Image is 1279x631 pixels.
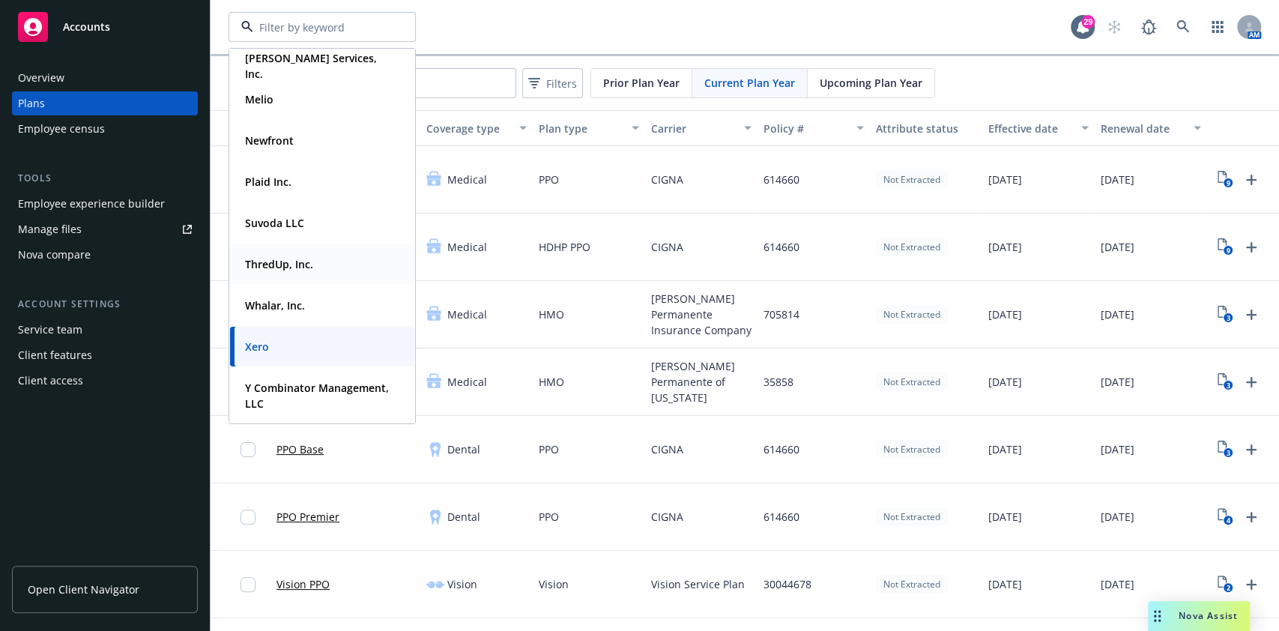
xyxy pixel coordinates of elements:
[1101,172,1134,187] span: [DATE]
[539,121,623,136] div: Plan type
[546,76,577,91] span: Filters
[1226,516,1230,525] text: 4
[18,192,165,216] div: Employee experience builder
[18,318,82,342] div: Service team
[876,575,948,594] div: Not Extracted
[1239,573,1263,597] a: Upload Plan Documents
[1213,573,1237,597] a: View Plan Documents
[1239,235,1263,259] a: Upload Plan Documents
[982,110,1095,146] button: Effective date
[12,192,198,216] a: Employee experience builder
[1099,12,1129,42] a: Start snowing
[876,440,948,459] div: Not Extracted
[1179,609,1238,622] span: Nova Assist
[245,381,389,411] strong: Y Combinator Management, LLC
[1213,505,1237,529] a: View Plan Documents
[876,238,948,256] div: Not Extracted
[12,171,198,186] div: Tools
[1203,12,1233,42] a: Switch app
[241,577,256,592] input: Toggle Row Selected
[253,19,385,35] input: Filter by keyword
[651,121,735,136] div: Carrier
[1226,448,1230,458] text: 3
[876,121,976,136] div: Attribute status
[539,307,564,322] span: HMO
[525,73,580,94] span: Filters
[1213,438,1237,462] a: View Plan Documents
[245,339,269,354] strong: Xero
[704,75,795,91] span: Current Plan Year
[276,509,339,525] a: PPO Premier
[447,307,487,322] span: Medical
[241,510,256,525] input: Toggle Row Selected
[1239,438,1263,462] a: Upload Plan Documents
[533,110,645,146] button: Plan type
[1168,12,1198,42] a: Search
[12,243,198,267] a: Nova compare
[1101,509,1134,525] span: [DATE]
[12,369,198,393] a: Client access
[870,110,982,146] button: Attribute status
[1226,313,1230,323] text: 3
[426,121,510,136] div: Coverage type
[1081,15,1095,28] div: 29
[12,6,198,48] a: Accounts
[12,117,198,141] a: Employee census
[539,576,569,592] span: Vision
[447,374,487,390] span: Medical
[447,509,480,525] span: Dental
[758,110,870,146] button: Policy #
[245,51,377,81] strong: [PERSON_NAME] Services, Inc.
[18,369,83,393] div: Client access
[820,75,922,91] span: Upcoming Plan Year
[245,216,304,230] strong: Suvoda LLC
[988,172,1022,187] span: [DATE]
[1101,374,1134,390] span: [DATE]
[1101,239,1134,255] span: [DATE]
[1101,576,1134,592] span: [DATE]
[1101,121,1185,136] div: Renewal date
[1148,601,1167,631] div: Drag to move
[651,291,752,338] span: [PERSON_NAME] Permanente Insurance Company
[12,217,198,241] a: Manage files
[764,121,847,136] div: Policy #
[18,217,82,241] div: Manage files
[12,66,198,90] a: Overview
[651,172,683,187] span: CIGNA
[645,110,758,146] button: Carrier
[18,66,64,90] div: Overview
[988,307,1022,322] span: [DATE]
[988,441,1022,457] span: [DATE]
[276,576,330,592] a: Vision PPO
[539,441,559,457] span: PPO
[651,576,745,592] span: Vision Service Plan
[764,509,799,525] span: 614660
[447,441,480,457] span: Dental
[876,507,948,526] div: Not Extracted
[1095,110,1207,146] button: Renewal date
[988,509,1022,525] span: [DATE]
[245,175,291,189] strong: Plaid Inc.
[1213,370,1237,394] a: View Plan Documents
[18,117,105,141] div: Employee census
[1239,168,1263,192] a: Upload Plan Documents
[764,441,799,457] span: 614660
[12,343,198,367] a: Client features
[651,509,683,525] span: CIGNA
[18,91,45,115] div: Plans
[876,170,948,189] div: Not Extracted
[764,307,799,322] span: 705814
[539,509,559,525] span: PPO
[12,91,198,115] a: Plans
[245,133,294,148] strong: Newfront
[876,372,948,391] div: Not Extracted
[522,68,583,98] button: Filters
[276,441,324,457] a: PPO Base
[1239,303,1263,327] a: Upload Plan Documents
[764,374,793,390] span: 35858
[603,75,680,91] span: Prior Plan Year
[1213,303,1237,327] a: View Plan Documents
[1226,178,1230,188] text: 9
[245,257,313,271] strong: ThredUp, Inc.
[1213,168,1237,192] a: View Plan Documents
